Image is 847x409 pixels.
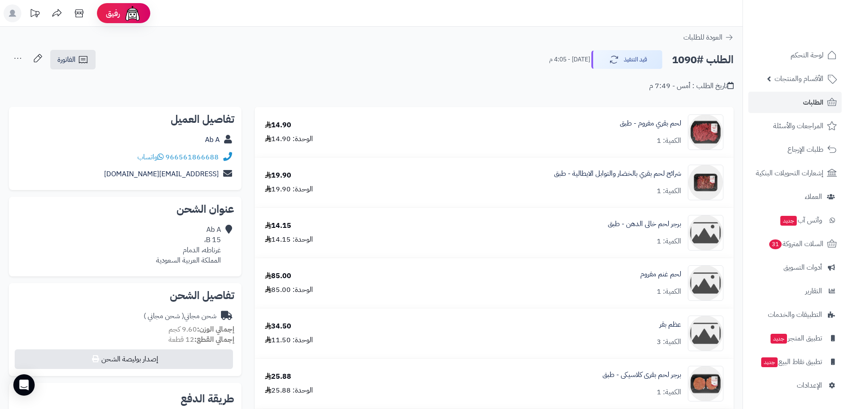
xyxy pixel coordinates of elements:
span: العملاء [805,190,822,203]
a: تطبيق المتجرجديد [748,328,842,349]
button: إصدار بوليصة الشحن [15,349,233,369]
a: برجر لحم بقرى كلاسيكى - طبق [602,370,681,380]
a: تحديثات المنصة [24,4,46,24]
div: 85.00 [265,271,291,281]
img: 673_6866572005fee_cd638447-90x90.png [688,366,723,401]
strong: إجمالي الوزن: [197,324,234,335]
a: شرائح لحم بقري بالخضار والتوابل الايطالية - طبق [554,169,681,179]
h2: تفاصيل الشحن [16,290,234,301]
div: 14.15 [265,221,291,231]
a: الإعدادات [748,375,842,396]
a: إشعارات التحويلات البنكية [748,162,842,184]
img: 552_686656fc24596_ad369272-90x90.png [688,165,723,200]
img: logo-2.png [787,24,839,42]
span: 31 [769,239,782,249]
div: الوحدة: 14.15 [265,235,313,245]
a: العملاء [748,186,842,207]
h2: تفاصيل العميل [16,114,234,125]
strong: إجمالي القطع: [194,334,234,345]
a: برجر لحم خالى الدهن - طبق [608,219,681,229]
img: 514_686656ef5e423_8e895cc8-90x90.png [688,114,723,150]
small: 12 قطعة [169,334,234,345]
a: العودة للطلبات [683,32,734,43]
span: لوحة التحكم [791,49,823,61]
a: واتساب [137,152,164,162]
a: التقارير [748,280,842,302]
div: الكمية: 1 [657,186,681,196]
span: الأقسام والمنتجات [775,73,823,85]
a: Ab A [205,134,220,145]
span: أدوات التسويق [783,261,822,274]
div: الكمية: 3 [657,337,681,347]
span: الإعدادات [797,379,822,392]
span: ( شحن مجاني ) [144,311,184,321]
a: طلبات الإرجاع [748,139,842,160]
div: الكمية: 1 [657,287,681,297]
span: المراجعات والأسئلة [773,120,823,132]
h2: الطلب #1090 [672,51,734,69]
div: Ab A 15 B، غرناطه، الدمام المملكة العربية السعودية [156,225,221,265]
div: شحن مجاني [144,311,217,321]
a: تطبيق نقاط البيعجديد [748,351,842,373]
div: الوحدة: 25.88 [265,385,313,396]
img: ai-face.png [124,4,141,22]
span: رفيق [106,8,120,19]
div: 25.88 [265,372,291,382]
h2: طريقة الدفع [181,393,234,404]
div: 19.90 [265,170,291,181]
div: الوحدة: 14.90 [265,134,313,144]
span: جديد [780,216,797,226]
a: الطلبات [748,92,842,113]
span: جديد [761,357,778,367]
button: قيد التنفيذ [591,50,662,69]
a: [EMAIL_ADDRESS][DOMAIN_NAME] [104,169,219,179]
a: وآتس آبجديد [748,210,842,231]
span: الفاتورة [57,54,76,65]
span: جديد [771,334,787,344]
div: 14.90 [265,120,291,130]
small: [DATE] - 4:05 م [549,55,590,64]
span: الطلبات [803,96,823,109]
div: الكمية: 1 [657,387,681,397]
div: الوحدة: 85.00 [265,285,313,295]
div: 34.50 [265,321,291,332]
span: تطبيق نقاط البيع [760,356,822,368]
span: وآتس آب [779,214,822,227]
div: Open Intercom Messenger [13,374,35,396]
a: لحم غنم مفروم [640,269,681,279]
span: التقارير [805,285,822,297]
h2: عنوان الشحن [16,204,234,215]
img: no_image-90x90.png [688,215,723,251]
div: تاريخ الطلب : أمس - 7:49 م [649,81,734,91]
span: السلات المتروكة [768,238,823,250]
a: عظم بقر [659,320,681,330]
span: إشعارات التحويلات البنكية [756,167,823,179]
a: لوحة التحكم [748,45,842,66]
a: الفاتورة [50,50,96,69]
span: التطبيقات والخدمات [768,308,822,321]
div: الكمية: 1 [657,236,681,247]
span: تطبيق المتجر [770,332,822,344]
img: no_image-90x90.png [688,265,723,301]
div: الكمية: 1 [657,136,681,146]
span: طلبات الإرجاع [787,143,823,156]
a: المراجعات والأسئلة [748,115,842,137]
a: السلات المتروكة31 [748,233,842,255]
a: التطبيقات والخدمات [748,304,842,325]
a: 966561866688 [165,152,219,162]
a: لحم بقري مفروم - طبق [620,118,681,129]
img: no_image-90x90.png [688,316,723,351]
small: 9.60 كجم [169,324,234,335]
a: أدوات التسويق [748,257,842,278]
div: الوحدة: 19.90 [265,184,313,194]
div: الوحدة: 11.50 [265,335,313,345]
span: العودة للطلبات [683,32,723,43]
